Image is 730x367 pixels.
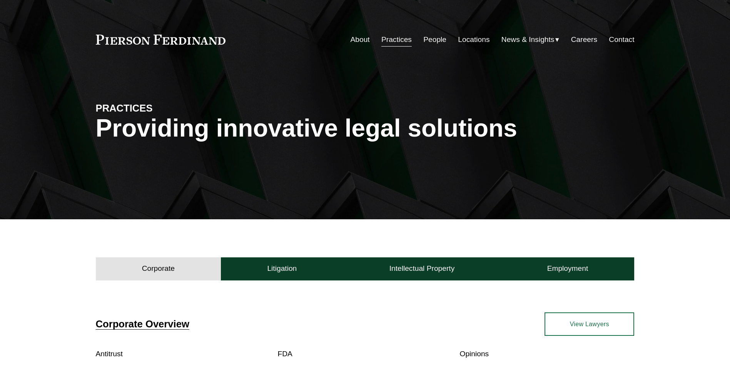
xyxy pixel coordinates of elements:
a: Locations [458,32,489,47]
a: Corporate Overview [96,319,189,329]
h4: PRACTICES [96,102,231,114]
a: Contact [609,32,634,47]
a: Opinions [459,350,489,358]
h4: Intellectual Property [389,264,455,273]
span: News & Insights [501,33,555,47]
a: Practices [381,32,412,47]
h4: Employment [547,264,588,273]
a: View Lawyers [545,312,634,335]
h4: Litigation [267,264,297,273]
h1: Providing innovative legal solutions [96,114,635,142]
h4: Corporate [142,264,175,273]
a: People [423,32,446,47]
a: FDA [278,350,292,358]
a: Antitrust [96,350,123,358]
a: Careers [571,32,597,47]
a: folder dropdown [501,32,560,47]
a: About [351,32,370,47]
